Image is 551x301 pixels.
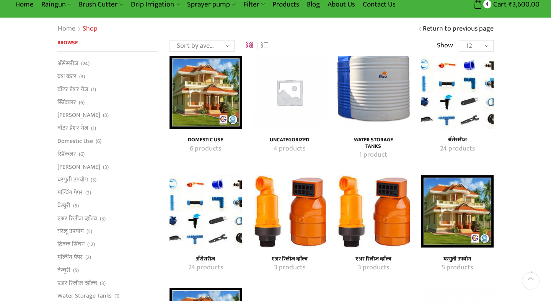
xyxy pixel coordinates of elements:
[430,137,485,143] a: Visit product category अ‍ॅसेसरीज
[57,122,88,135] a: वॉटर प्रेशर गेज
[85,189,91,197] span: (2)
[421,56,494,128] img: अ‍ॅसेसरीज
[337,175,409,248] img: एअर रिलीज व्हाॅल्व
[437,41,453,51] span: Show
[188,263,223,273] mark: 24 products
[262,256,317,262] h4: एअर रिलीज व्हाॅल्व
[57,38,78,47] span: Browse
[57,96,76,109] a: स्प्रिंकलर
[96,138,101,145] span: (6)
[57,186,83,199] a: मल्चिंग पेपर
[73,267,79,274] span: (5)
[421,56,494,128] a: Visit product category अ‍ॅसेसरीज
[346,150,401,160] a: Visit product category Water Storage Tanks
[57,264,70,277] a: वेन्चुरी
[57,109,100,122] a: [PERSON_NAME]
[57,24,76,34] a: Home
[346,137,401,150] h4: Water Storage Tanks
[87,241,95,248] span: (12)
[81,60,90,68] span: (24)
[170,175,242,248] a: Visit product category अ‍ॅसेसरीज
[57,160,100,173] a: [PERSON_NAME]
[73,202,79,210] span: (5)
[359,150,387,160] mark: 1 product
[170,40,235,52] select: Shop order
[346,263,401,273] a: Visit product category एअर रिलीज व्हाॅल्व
[440,144,475,154] mark: 24 products
[57,147,76,160] a: स्प्रिंकलर
[100,215,106,223] span: (3)
[430,137,485,143] h4: अ‍ॅसेसरीज
[103,112,109,119] span: (3)
[178,144,233,154] a: Visit product category Domestic Use
[430,263,485,273] a: Visit product category घरगुती उपयोग
[57,173,88,186] a: घरगुती उपयोग
[57,238,85,251] a: ठिबक सिंचन
[91,86,96,94] span: (1)
[430,256,485,262] a: Visit product category घरगुती उपयोग
[262,137,317,143] a: Visit product category Uncategorized
[86,228,92,235] span: (5)
[274,144,305,154] mark: 4 products
[85,254,91,261] span: (2)
[178,256,233,262] a: Visit product category अ‍ॅसेसरीज
[178,256,233,262] h4: अ‍ॅसेसरीज
[57,59,78,70] a: अ‍ॅसेसरीज
[253,175,326,248] img: एअर रिलीज व्हाॅल्व
[337,56,409,128] a: Visit product category Water Storage Tanks
[170,56,242,128] img: Domestic Use
[430,256,485,262] h4: घरगुती उपयोग
[103,163,109,171] span: (3)
[178,137,233,143] h4: Domestic Use
[57,251,83,264] a: मल्चिंग पेपर
[262,137,317,143] h4: Uncategorized
[170,175,242,248] img: अ‍ॅसेसरीज
[57,70,77,83] a: ब्रश कटर
[337,56,409,128] img: Water Storage Tanks
[83,25,98,33] h1: Shop
[178,263,233,273] a: Visit product category अ‍ॅसेसरीज
[421,175,494,248] a: Visit product category घरगुती उपयोग
[337,175,409,248] a: Visit product category एअर रिलीज व्हाॅल्व
[79,150,85,158] span: (6)
[91,125,96,132] span: (1)
[430,144,485,154] a: Visit product category अ‍ॅसेसरीज
[100,280,106,287] span: (3)
[346,137,401,150] a: Visit product category Water Storage Tanks
[170,56,242,128] a: Visit product category Domestic Use
[57,83,88,96] a: वॉटर प्रेशर गेज
[262,144,317,154] a: Visit product category Uncategorized
[253,56,326,128] img: Uncategorized
[442,263,473,273] mark: 5 products
[421,175,494,248] img: घरगुती उपयोग
[57,24,98,34] nav: Breadcrumb
[253,56,326,128] a: Visit product category Uncategorized
[57,277,97,290] a: एअर रिलीज व्हाॅल्व
[262,256,317,262] a: Visit product category एअर रिलीज व्हाॅल्व
[190,144,221,154] mark: 6 products
[358,263,389,273] mark: 3 products
[79,99,85,107] span: (6)
[57,225,84,238] a: घरेलू उपयोग
[57,134,93,147] a: Domestic Use
[423,24,494,34] a: Return to previous page
[57,212,97,225] a: एअर रिलीज व्हाॅल्व
[91,176,96,184] span: (5)
[346,256,401,262] a: Visit product category एअर रिलीज व्हाॅल्व
[79,73,85,81] span: (3)
[178,137,233,143] a: Visit product category Domestic Use
[253,175,326,248] a: Visit product category एअर रिलीज व्हाॅल्व
[57,199,70,212] a: वेन्चुरी
[346,256,401,262] h4: एअर रिलीज व्हाॅल्व
[114,292,119,300] span: (1)
[274,263,305,273] mark: 3 products
[262,263,317,273] a: Visit product category एअर रिलीज व्हाॅल्व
